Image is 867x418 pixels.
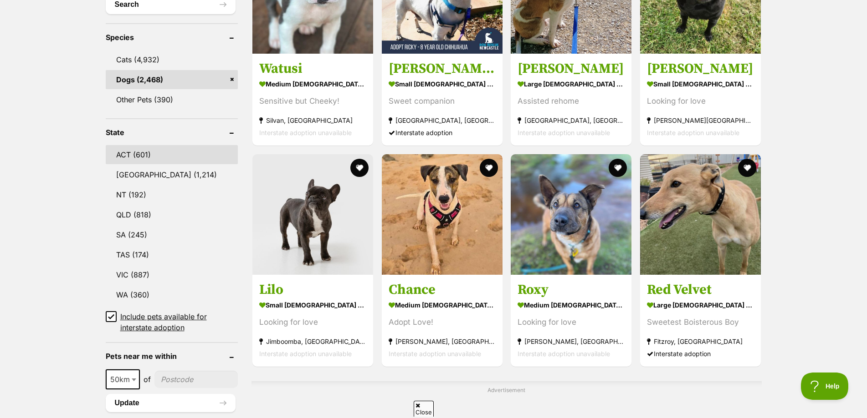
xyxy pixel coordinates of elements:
div: Looking for love [259,316,366,328]
span: 50km [106,369,140,389]
strong: large [DEMOGRAPHIC_DATA] Dog [518,77,625,91]
h3: [PERSON_NAME] [647,60,754,77]
header: Pets near me within [106,352,238,360]
a: SA (245) [106,225,238,244]
button: favourite [479,159,498,177]
button: favourite [609,159,627,177]
a: [PERSON_NAME] large [DEMOGRAPHIC_DATA] Dog Assisted rehome [GEOGRAPHIC_DATA], [GEOGRAPHIC_DATA] I... [511,53,631,146]
a: Cats (4,932) [106,50,238,69]
span: Interstate adoption unavailable [259,129,352,136]
div: Adopt Love! [389,316,496,328]
strong: small [DEMOGRAPHIC_DATA] Dog [389,77,496,91]
button: favourite [350,159,369,177]
div: Looking for love [518,316,625,328]
a: Lilo small [DEMOGRAPHIC_DATA] Dog Looking for love Jimboomba, [GEOGRAPHIC_DATA] Interstate adopti... [252,274,373,367]
strong: [PERSON_NAME][GEOGRAPHIC_DATA], [GEOGRAPHIC_DATA] [647,114,754,126]
strong: Silvan, [GEOGRAPHIC_DATA] [259,114,366,126]
a: [PERSON_NAME] - [DEMOGRAPHIC_DATA] Chihuahua small [DEMOGRAPHIC_DATA] Dog Sweet companion [GEOGRA... [382,53,503,146]
a: Dogs (2,468) [106,70,238,89]
div: Sensitive but Cheeky! [259,95,366,107]
div: Sweet companion [389,95,496,107]
span: 50km [107,373,139,386]
span: Interstate adoption unavailable [647,129,739,136]
h3: Chance [389,281,496,298]
div: Looking for love [647,95,754,107]
a: Include pets available for interstate adoption [106,311,238,333]
h3: Roxy [518,281,625,298]
h3: Lilo [259,281,366,298]
strong: Jimboomba, [GEOGRAPHIC_DATA] [259,335,366,347]
strong: small [DEMOGRAPHIC_DATA] Dog [259,298,366,312]
a: Red Velvet large [DEMOGRAPHIC_DATA] Dog Sweetest Boisterous Boy Fitzroy, [GEOGRAPHIC_DATA] Inters... [640,274,761,367]
div: Sweetest Boisterous Boy [647,316,754,328]
a: Roxy medium [DEMOGRAPHIC_DATA] Dog Looking for love [PERSON_NAME], [GEOGRAPHIC_DATA] Interstate a... [511,274,631,367]
h3: Red Velvet [647,281,754,298]
input: postcode [154,371,238,388]
strong: [PERSON_NAME], [GEOGRAPHIC_DATA] [518,335,625,347]
a: QLD (818) [106,205,238,224]
strong: [GEOGRAPHIC_DATA], [GEOGRAPHIC_DATA] [389,114,496,126]
strong: [GEOGRAPHIC_DATA], [GEOGRAPHIC_DATA] [518,114,625,126]
span: Interstate adoption unavailable [518,129,610,136]
a: Other Pets (390) [106,90,238,109]
div: Assisted rehome [518,95,625,107]
strong: Fitzroy, [GEOGRAPHIC_DATA] [647,335,754,347]
a: NT (192) [106,185,238,204]
a: Chance medium [DEMOGRAPHIC_DATA] Dog Adopt Love! [PERSON_NAME], [GEOGRAPHIC_DATA] Interstate adop... [382,274,503,367]
header: State [106,128,238,136]
button: favourite [738,159,756,177]
a: VIC (887) [106,265,238,284]
header: Species [106,33,238,41]
strong: [PERSON_NAME], [GEOGRAPHIC_DATA] [389,335,496,347]
a: WA (360) [106,285,238,304]
button: Update [106,394,236,412]
img: Chance - Staffordshire Bull Terrier x Mixed breed Dog [382,154,503,275]
a: TAS (174) [106,245,238,264]
img: Roxy - Shar Pei Dog [511,154,631,275]
span: Close [414,401,434,417]
span: Interstate adoption unavailable [518,350,610,358]
iframe: Help Scout Beacon - Open [801,373,849,400]
div: Interstate adoption [647,347,754,360]
span: Interstate adoption unavailable [259,350,352,358]
img: Red Velvet - Greyhound Dog [640,154,761,275]
h3: [PERSON_NAME] - [DEMOGRAPHIC_DATA] Chihuahua [389,60,496,77]
a: ACT (601) [106,145,238,164]
strong: medium [DEMOGRAPHIC_DATA] Dog [259,77,366,91]
a: [GEOGRAPHIC_DATA] (1,214) [106,165,238,184]
strong: medium [DEMOGRAPHIC_DATA] Dog [518,298,625,312]
img: Lilo - French Bulldog [252,154,373,275]
a: Watusi medium [DEMOGRAPHIC_DATA] Dog Sensitive but Cheeky! Silvan, [GEOGRAPHIC_DATA] Interstate a... [252,53,373,146]
span: Interstate adoption unavailable [389,350,481,358]
strong: large [DEMOGRAPHIC_DATA] Dog [647,298,754,312]
span: Include pets available for interstate adoption [120,311,238,333]
h3: [PERSON_NAME] [518,60,625,77]
h3: Watusi [259,60,366,77]
strong: small [DEMOGRAPHIC_DATA] Dog [647,77,754,91]
span: of [144,374,151,385]
strong: medium [DEMOGRAPHIC_DATA] Dog [389,298,496,312]
div: Interstate adoption [389,126,496,139]
a: [PERSON_NAME] small [DEMOGRAPHIC_DATA] Dog Looking for love [PERSON_NAME][GEOGRAPHIC_DATA], [GEOG... [640,53,761,146]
